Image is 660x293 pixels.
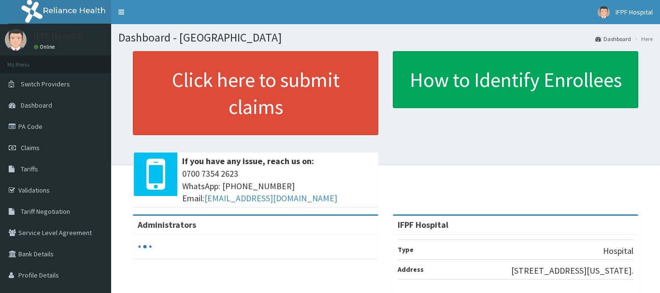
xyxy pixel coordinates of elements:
span: Tariff Negotiation [21,207,70,216]
a: How to Identify Enrollees [393,51,638,108]
p: IFPF Hospital [34,31,84,40]
span: Tariffs [21,165,38,173]
a: Dashboard [595,35,631,43]
span: Claims [21,143,40,152]
svg: audio-loading [138,239,152,254]
b: Type [398,245,414,254]
p: Hospital [603,245,633,257]
span: Dashboard [21,101,52,110]
a: Online [34,43,57,50]
b: If you have any issue, reach us on: [182,155,314,167]
span: IFPF Hospital [616,8,653,16]
img: User Image [5,29,27,51]
p: [STREET_ADDRESS][US_STATE]. [511,265,633,277]
img: User Image [598,6,610,18]
li: Here [632,35,653,43]
strong: IFPF Hospital [398,219,448,230]
b: Address [398,265,424,274]
a: Click here to submit claims [133,51,378,135]
h1: Dashboard - [GEOGRAPHIC_DATA] [118,31,653,44]
span: 0700 7354 2623 WhatsApp: [PHONE_NUMBER] Email: [182,167,373,205]
a: [EMAIL_ADDRESS][DOMAIN_NAME] [204,193,337,204]
span: Switch Providers [21,80,70,88]
b: Administrators [138,219,196,230]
